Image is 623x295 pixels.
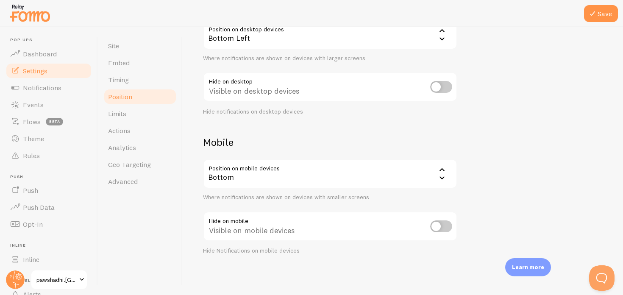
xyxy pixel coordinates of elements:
span: pawshadhi.[GEOGRAPHIC_DATA] [36,275,77,285]
a: Position [103,88,177,105]
a: Events [5,96,92,113]
div: Where notifications are shown on devices with smaller screens [203,194,457,201]
a: Advanced [103,173,177,190]
span: Actions [108,126,131,135]
a: Rules [5,147,92,164]
p: Learn more [512,263,544,271]
span: Theme [23,134,44,143]
a: Notifications [5,79,92,96]
span: Inline [23,255,39,264]
div: Where notifications are shown on devices with larger screens [203,55,457,62]
a: Opt-In [5,216,92,233]
span: Events [23,100,44,109]
span: Push [23,186,38,195]
span: Position [108,92,132,101]
span: Advanced [108,177,138,186]
a: Inline [5,251,92,268]
a: Timing [103,71,177,88]
span: Limits [108,109,126,118]
a: Push Data [5,199,92,216]
div: Visible on mobile devices [203,212,457,242]
div: Hide Notifications on mobile devices [203,247,457,255]
span: Site [108,42,119,50]
a: Analytics [103,139,177,156]
a: Push [5,182,92,199]
span: Geo Targeting [108,160,151,169]
div: Visible on desktop devices [203,72,457,103]
a: Geo Targeting [103,156,177,173]
span: Dashboard [23,50,57,58]
div: Hide notifications on desktop devices [203,108,457,116]
span: Timing [108,75,129,84]
a: Actions [103,122,177,139]
a: Site [103,37,177,54]
div: Learn more [505,258,551,276]
span: Inline [10,243,92,248]
span: Opt-In [23,220,43,228]
div: Bottom Left [203,20,457,50]
span: Settings [23,67,47,75]
span: Flows [23,117,41,126]
span: Rules [23,151,40,160]
span: Pop-ups [10,37,92,43]
a: Settings [5,62,92,79]
span: beta [46,118,63,125]
span: Analytics [108,143,136,152]
iframe: Help Scout Beacon - Open [589,265,615,291]
a: Flows beta [5,113,92,130]
a: Dashboard [5,45,92,62]
span: Notifications [23,83,61,92]
a: Theme [5,130,92,147]
a: pawshadhi.[GEOGRAPHIC_DATA] [31,270,88,290]
div: Bottom [203,159,457,189]
img: fomo-relay-logo-orange.svg [9,2,51,24]
span: Push Data [23,203,55,212]
span: Embed [108,58,130,67]
a: Embed [103,54,177,71]
a: Limits [103,105,177,122]
h2: Mobile [203,136,457,149]
span: Push [10,174,92,180]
